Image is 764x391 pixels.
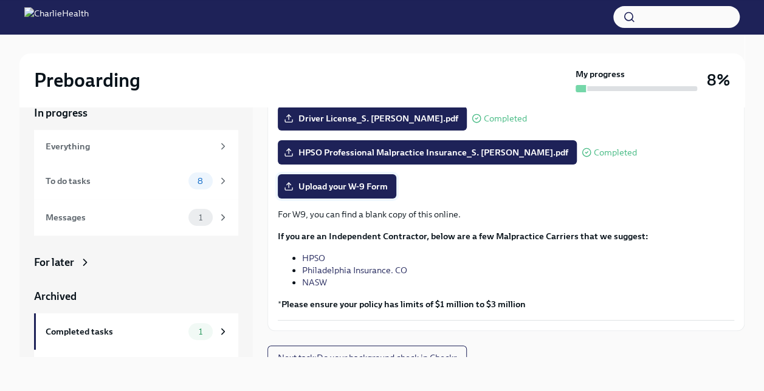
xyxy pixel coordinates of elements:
span: Completed [594,148,637,157]
h2: Preboarding [34,68,140,92]
a: Completed tasks1 [34,313,238,350]
span: 1 [191,327,210,336]
a: Philadelphia Insurance. CO [302,265,407,276]
label: Driver License_S. [PERSON_NAME].pdf [278,106,467,131]
span: HPSO Professional Malpractice Insurance_S. [PERSON_NAME].pdf [286,146,568,158]
a: To do tasks8 [34,163,238,199]
a: NASW [302,277,327,288]
div: Messages [46,211,184,224]
button: Next task:Do your background check in Checkr [267,345,467,370]
strong: My progress [576,68,625,80]
strong: Please ensure your policy has limits of $1 million to $3 million [281,299,526,310]
label: Upload your W-9 Form [278,174,396,199]
strong: If you are an Independent Contractor, below are a few Malpractice Carriers that we suggest: [278,231,649,242]
img: CharlieHealth [24,7,89,27]
div: For later [34,255,74,270]
span: Driver License_S. [PERSON_NAME].pdf [286,112,458,124]
span: Completed [484,114,527,123]
a: In progress [34,106,238,120]
a: Everything [34,130,238,163]
label: HPSO Professional Malpractice Insurance_S. [PERSON_NAME].pdf [278,140,577,165]
h3: 8% [707,69,730,91]
span: Next task : Do your background check in Checkr [278,352,456,364]
span: 1 [191,213,210,222]
a: HPSO [302,253,325,263]
a: For later [34,255,238,270]
a: Archived [34,289,238,304]
span: 8 [190,177,210,186]
a: Messages1 [34,199,238,236]
span: Upload your W-9 Form [286,180,388,192]
div: Everything [46,140,213,153]
div: Completed tasks [46,325,184,338]
p: For W9, you can find a blank copy of this online. [278,208,734,220]
div: To do tasks [46,174,184,188]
